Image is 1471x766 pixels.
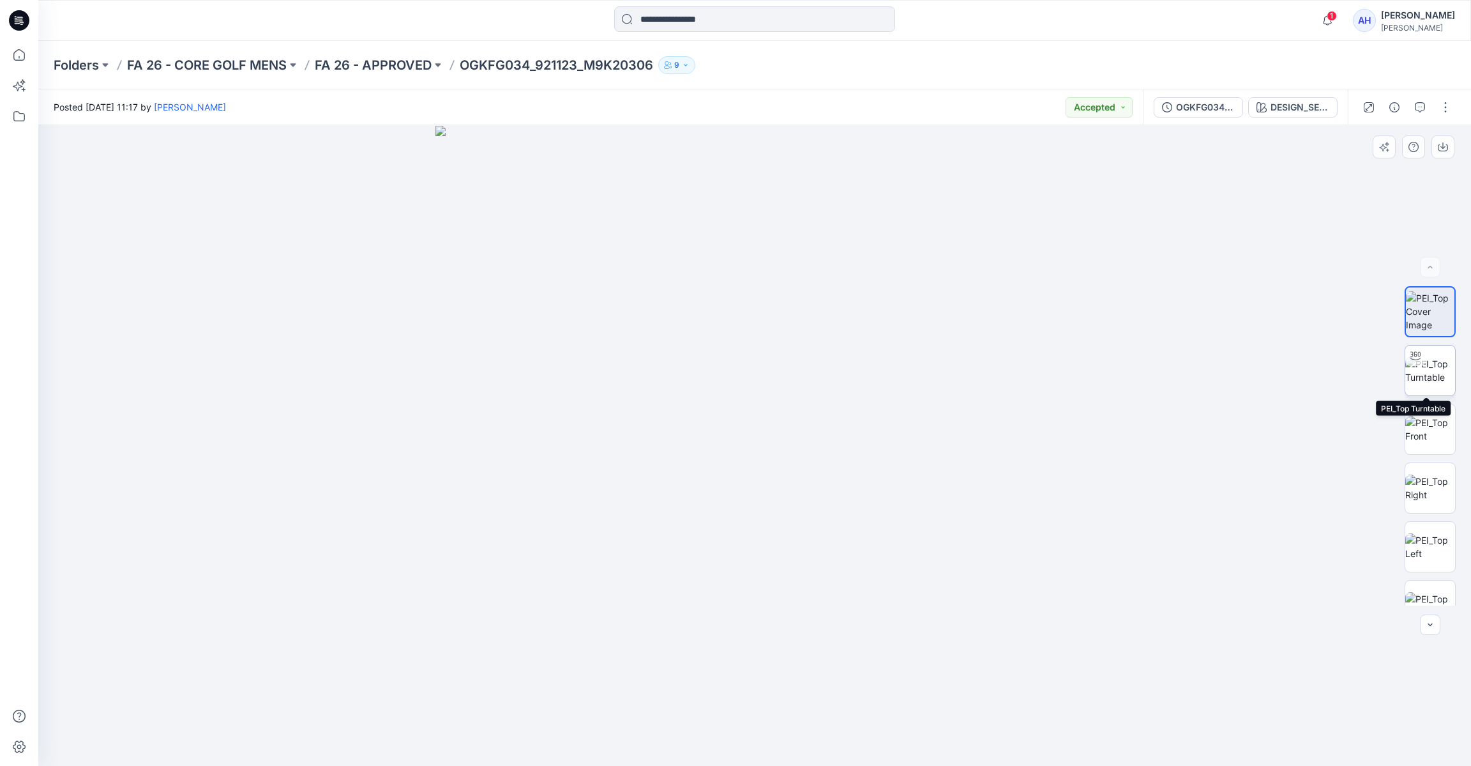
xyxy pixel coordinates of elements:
img: PEI_Top Cover Image [1406,291,1454,332]
img: PEI_Top Front [1405,416,1455,443]
button: Details [1384,97,1405,118]
a: FA 26 - APPROVED [315,56,432,74]
img: PEI_Top Back [1405,592,1455,619]
button: 9 [658,56,695,74]
img: eyJhbGciOiJIUzI1NiIsImtpZCI6IjAiLCJzbHQiOiJzZXMiLCJ0eXAiOiJKV1QifQ.eyJkYXRhIjp7InR5cGUiOiJzdG9yYW... [435,126,1074,765]
div: AH [1353,9,1376,32]
p: 9 [674,58,679,72]
img: PEI_Top Turntable [1405,357,1455,384]
button: DESIGN_SETUP [1248,97,1338,118]
a: [PERSON_NAME] [154,102,226,112]
a: Folders [54,56,99,74]
button: OGKFG034_921123_M9K20306_1ST PROTO_V2023.1.5_2025.5.14 [1154,97,1243,118]
div: [PERSON_NAME] [1381,8,1455,23]
span: 1 [1327,11,1337,21]
img: PEI_Top Left [1405,533,1455,560]
div: [PERSON_NAME] [1381,23,1455,33]
div: OGKFG034_921123_M9K20306_1ST PROTO_V2023.1.5_2025.5.14 [1176,100,1235,114]
img: PEI_Top Right [1405,475,1455,502]
div: DESIGN_SETUP [1271,100,1329,114]
a: FA 26 - CORE GOLF MENS [127,56,287,74]
span: Posted [DATE] 11:17 by [54,100,226,114]
p: OGKFG034_921123_M9K20306 [460,56,653,74]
